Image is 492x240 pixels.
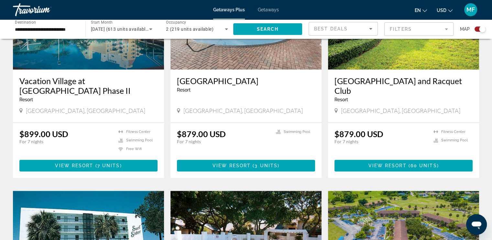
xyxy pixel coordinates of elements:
[26,107,145,114] span: [GEOGRAPHIC_DATA], [GEOGRAPHIC_DATA]
[251,163,279,168] span: ( )
[334,129,383,139] p: $879.00 USD
[177,160,315,171] button: View Resort(3 units)
[19,76,158,95] a: Vacation Village at [GEOGRAPHIC_DATA] Phase II
[441,130,465,134] span: Fitness Center
[213,163,251,168] span: View Resort
[314,26,348,31] span: Best Deals
[384,22,454,36] button: Filter
[466,214,487,235] iframe: Button to launch messaging window
[334,160,473,171] button: View Resort(60 units)
[284,130,310,134] span: Swimming Pool
[55,163,93,168] span: View Resort
[19,129,68,139] p: $899.00 USD
[466,6,475,13] span: MF
[97,163,120,168] span: 7 units
[334,76,473,95] a: [GEOGRAPHIC_DATA] and Racquet Club
[93,163,122,168] span: ( )
[341,107,460,114] span: [GEOGRAPHIC_DATA], [GEOGRAPHIC_DATA]
[166,27,213,32] span: 2 (219 units available)
[183,107,303,114] span: [GEOGRAPHIC_DATA], [GEOGRAPHIC_DATA]
[406,163,439,168] span: ( )
[437,8,446,13] span: USD
[368,163,406,168] span: View Resort
[213,7,245,12] a: Getaways Plus
[257,27,279,32] span: Search
[334,97,348,102] span: Resort
[233,23,302,35] button: Search
[334,139,427,145] p: For 7 nights
[415,5,427,15] button: Change language
[19,97,33,102] span: Resort
[177,76,315,86] a: [GEOGRAPHIC_DATA]
[314,25,372,33] mat-select: Sort by
[460,25,470,34] span: Map
[177,129,226,139] p: $879.00 USD
[19,160,158,171] button: View Resort(7 units)
[19,139,112,145] p: For 7 nights
[91,27,150,32] span: [DATE] (613 units available)
[177,87,191,93] span: Resort
[13,1,78,18] a: Travorium
[126,130,150,134] span: Fitness Center
[255,163,278,168] span: 3 units
[415,8,421,13] span: en
[441,138,468,142] span: Swimming Pool
[437,5,453,15] button: Change currency
[177,139,269,145] p: For 7 nights
[91,20,113,25] span: Start Month
[15,20,36,24] span: Destination
[126,147,142,151] span: Free Wifi
[410,163,437,168] span: 60 units
[126,138,153,142] span: Swimming Pool
[166,20,186,25] span: Occupancy
[462,3,479,16] button: User Menu
[258,7,279,12] a: Getaways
